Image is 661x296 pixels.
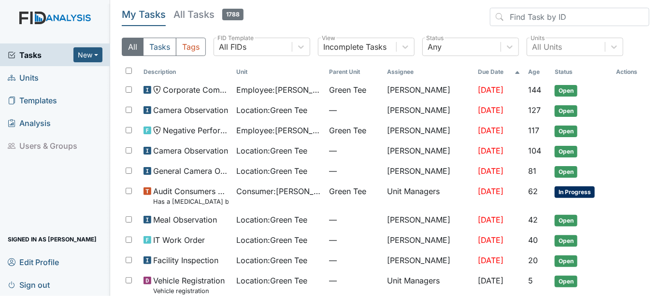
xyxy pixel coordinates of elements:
[524,64,551,80] th: Toggle SortBy
[478,186,503,196] span: [DATE]
[383,251,474,271] td: [PERSON_NAME]
[532,41,562,53] div: All Units
[143,38,176,56] button: Tasks
[383,230,474,251] td: [PERSON_NAME]
[528,85,541,95] span: 144
[478,105,503,115] span: [DATE]
[173,8,244,21] h5: All Tasks
[478,85,503,95] span: [DATE]
[153,286,225,296] small: Vehicle registration
[153,234,205,246] span: IT Work Order
[330,214,379,226] span: —
[122,38,144,56] button: All
[528,126,539,135] span: 117
[8,115,51,130] span: Analysis
[236,145,307,156] span: Location : Green Tee
[555,276,577,287] span: Open
[236,165,307,177] span: Location : Green Tee
[478,255,503,265] span: [DATE]
[474,64,524,80] th: Toggle SortBy
[555,166,577,178] span: Open
[122,38,206,56] div: Type filter
[153,197,229,206] small: Has a [MEDICAL_DATA] been completed for all [DEMOGRAPHIC_DATA] and [DEMOGRAPHIC_DATA] over 50 or ...
[555,186,595,198] span: In Progress
[555,85,577,97] span: Open
[330,145,379,156] span: —
[383,80,474,100] td: [PERSON_NAME]
[330,125,367,136] span: Green Tee
[236,104,307,116] span: Location : Green Tee
[236,254,307,266] span: Location : Green Tee
[219,41,246,53] div: All FIDs
[236,234,307,246] span: Location : Green Tee
[236,185,321,197] span: Consumer : [PERSON_NAME]
[478,235,503,245] span: [DATE]
[153,185,229,206] span: Audit Consumers Charts Has a colonoscopy been completed for all males and females over 50 or is t...
[555,146,577,157] span: Open
[140,64,232,80] th: Toggle SortBy
[383,210,474,230] td: [PERSON_NAME]
[383,100,474,121] td: [PERSON_NAME]
[153,165,229,177] span: General Camera Observation
[428,41,442,53] div: Any
[122,8,166,21] h5: My Tasks
[236,125,321,136] span: Employee : [PERSON_NAME]
[163,84,229,96] span: Corporate Compliance
[528,105,541,115] span: 127
[551,64,612,80] th: Toggle SortBy
[490,8,649,26] input: Find Task by ID
[478,276,503,285] span: [DATE]
[236,214,307,226] span: Location : Green Tee
[383,182,474,210] td: Unit Managers
[528,255,538,265] span: 20
[153,275,225,296] span: Vehicle Registration Vehicle registration
[528,146,541,155] span: 104
[528,215,538,225] span: 42
[612,64,649,80] th: Actions
[8,277,50,292] span: Sign out
[163,125,229,136] span: Negative Performance Review
[478,166,503,176] span: [DATE]
[176,38,206,56] button: Tags
[383,161,474,182] td: [PERSON_NAME]
[8,49,73,61] a: Tasks
[555,126,577,137] span: Open
[323,41,387,53] div: Incomplete Tasks
[478,126,503,135] span: [DATE]
[126,68,132,74] input: Toggle All Rows Selected
[232,64,325,80] th: Toggle SortBy
[8,93,57,108] span: Templates
[528,166,536,176] span: 81
[222,9,244,20] span: 1788
[8,232,97,247] span: Signed in as [PERSON_NAME]
[383,141,474,161] td: [PERSON_NAME]
[330,84,367,96] span: Green Tee
[73,47,102,62] button: New
[153,214,217,226] span: Meal Observation
[326,64,383,80] th: Toggle SortBy
[383,121,474,141] td: [PERSON_NAME]
[236,84,321,96] span: Employee : [PERSON_NAME]
[555,255,577,267] span: Open
[330,254,379,266] span: —
[236,275,307,286] span: Location : Green Tee
[8,70,39,85] span: Units
[8,254,59,269] span: Edit Profile
[478,215,503,225] span: [DATE]
[555,235,577,247] span: Open
[383,64,474,80] th: Assignee
[153,104,228,116] span: Camera Observation
[555,215,577,226] span: Open
[478,146,503,155] span: [DATE]
[153,145,228,156] span: Camera Observation
[330,275,379,286] span: —
[153,254,218,266] span: Facility Inspection
[330,165,379,177] span: —
[528,276,533,285] span: 5
[330,234,379,246] span: —
[528,186,538,196] span: 62
[330,185,367,197] span: Green Tee
[330,104,379,116] span: —
[528,235,538,245] span: 40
